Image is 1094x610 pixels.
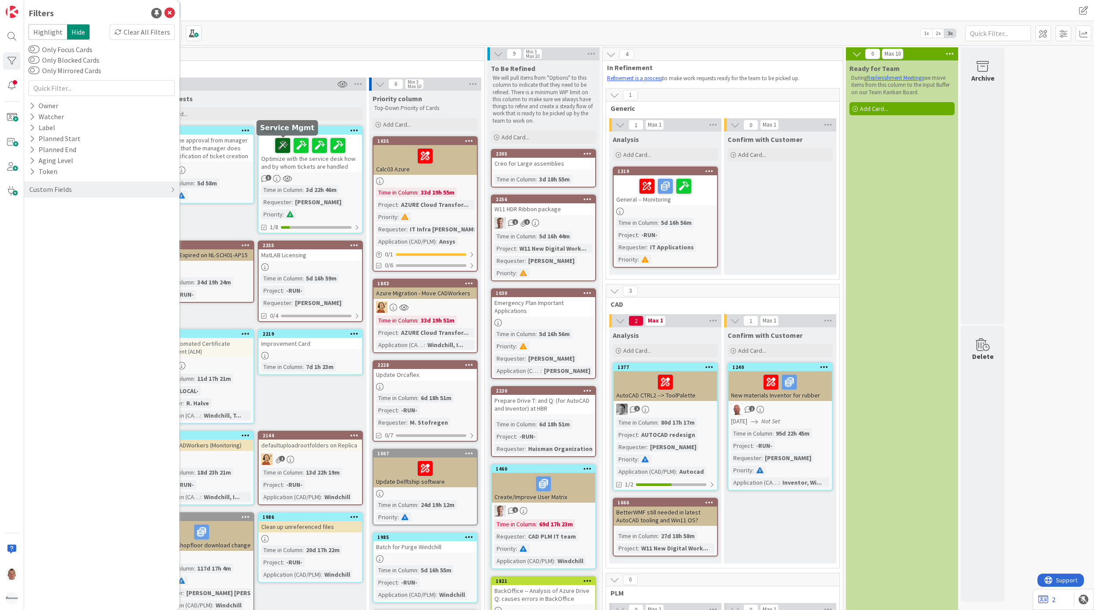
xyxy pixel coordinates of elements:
div: Requester [494,256,525,266]
span: 3 [623,286,638,296]
span: Add Card... [383,121,411,128]
span: Add Card... [860,105,888,113]
div: 34d 19h 24m [195,277,233,287]
img: RH [261,454,273,465]
div: RH [373,301,477,313]
div: Project [494,432,516,441]
div: MatLAB Licensing [259,249,362,261]
span: : [657,418,659,427]
span: : [302,362,304,372]
span: : [302,185,304,195]
div: 1240New materials Inventor for rubber [728,363,832,401]
div: 1067Update Delftship software [373,450,477,487]
div: Set-up Automated Certificate Management (ALM) [150,338,253,357]
div: 1030 [496,290,595,296]
span: : [398,405,399,415]
div: Time in Column [494,231,536,241]
div: Requester [261,298,291,308]
div: 11d 17h 21m [195,374,233,383]
div: 2219Improvement Card [259,330,362,349]
div: Time in Column [376,393,417,403]
div: AUTOCAD redesign [639,430,697,440]
span: Add Card... [738,347,766,355]
div: 2256W11 HDR Ribbon package [492,195,595,215]
div: 6d 18h 51m [537,419,572,429]
div: 2305 [492,150,595,158]
a: 2 [1038,594,1055,605]
span: 1 [524,219,530,225]
div: 1030Emergency Plan Important Applications [492,289,595,316]
div: 3d 18h 55m [537,174,572,184]
div: Aging Level [28,155,74,166]
div: Time in Column [261,362,302,372]
div: 7d 1h 23m [304,362,336,372]
img: RK [731,404,742,415]
div: Delete [972,351,994,362]
button: Only Mirrored Cards [28,66,39,75]
span: : [398,212,399,222]
div: Application (CAD/PLM) [376,340,424,350]
div: 2260Improve the approval from manager proces so that the manager does this by notification of tic... [150,127,253,162]
span: : [302,273,304,283]
div: Project [376,200,398,209]
div: BO [150,164,253,176]
span: : [638,230,639,240]
span: : [291,197,293,207]
div: 2195 [150,330,253,338]
span: : [536,231,537,241]
div: 1821BackOffice -- Analysis of Azure Drive Q: causes errors in BackOffice [492,577,595,604]
div: [PERSON_NAME] [526,256,577,266]
span: Generic [611,104,828,113]
div: Custom Fields [28,184,73,195]
div: 95d 22h 45m [774,429,812,438]
div: Optimize with the service desk how and by whom tickets are handled [259,135,362,172]
span: : [646,242,648,252]
div: 1986 [259,513,362,521]
div: -LOCAL- [175,386,201,396]
div: Prepare Drive T: and Q: (for AutoCAD and Inventor) at HBR [492,395,595,414]
div: Max 10 [526,54,540,58]
span: CAD [611,300,828,309]
div: Time in Column [494,419,536,429]
label: Only Blocked Cards [28,55,99,65]
div: Project [376,405,398,415]
span: : [436,237,437,246]
span: : [536,419,537,429]
span: 0/7 [385,431,393,440]
div: RK [728,404,832,415]
div: AZURE Cloud Transfor... [399,328,471,337]
div: 1023 [150,513,253,521]
div: Label [28,122,56,133]
div: Max 10 [884,52,901,56]
div: W11 HDR Ribbon package [492,203,595,215]
div: Requester [261,197,291,207]
span: In Refinement [607,63,832,72]
span: 1 [749,406,755,411]
span: : [516,432,517,441]
div: Max 10 [408,84,421,89]
div: 2144 [259,432,362,440]
div: 2144 [263,433,362,439]
span: : [417,188,419,197]
div: RH [150,360,253,371]
span: 0 [865,49,880,59]
div: 1668 [154,242,253,248]
div: IT Infra [PERSON_NAME] [408,224,481,234]
div: 1843 [377,280,477,287]
span: : [398,200,399,209]
button: Only Blocked Cards [28,56,39,64]
img: avatar [6,592,18,604]
div: -RUN- [284,286,305,295]
span: : [283,209,284,219]
div: 33d 19h 55m [419,188,457,197]
div: 1319 [614,167,717,175]
img: Visit kanbanzone.com [6,6,18,18]
div: General -- Monitoring [614,175,717,205]
div: Max 1 [763,319,776,323]
div: 1668 [150,241,253,249]
img: BO [494,217,506,229]
span: : [406,418,408,427]
span: Confirm with Customer [728,331,803,340]
i: Not Set [761,417,780,425]
label: Only Focus Cards [28,44,92,55]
